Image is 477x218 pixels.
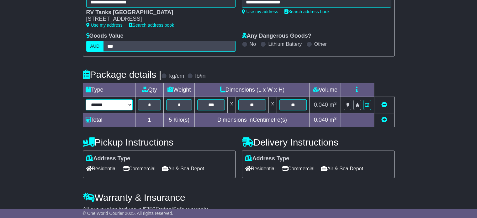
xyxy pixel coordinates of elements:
[242,137,395,147] h4: Delivery Instructions
[330,102,337,108] span: m
[146,206,156,212] span: 250
[245,155,289,162] label: Address Type
[334,101,337,106] sup: 3
[86,164,117,173] span: Residential
[83,137,236,147] h4: Pickup Instructions
[86,23,123,28] a: Use my address
[227,97,236,113] td: x
[86,155,130,162] label: Address Type
[169,117,172,123] span: 5
[314,41,327,47] label: Other
[83,206,395,213] div: All our quotes include a $ FreightSafe warranty.
[164,113,195,127] td: Kilo(s)
[330,117,337,123] span: m
[250,41,256,47] label: No
[314,102,328,108] span: 0.040
[195,83,310,97] td: Dimensions (L x W x H)
[123,164,156,173] span: Commercial
[169,73,184,80] label: kg/cm
[268,41,302,47] label: Lithium Battery
[129,23,174,28] a: Search address book
[86,16,229,23] div: [STREET_ADDRESS]
[83,69,162,80] h4: Package details |
[284,9,330,14] a: Search address book
[245,164,276,173] span: Residential
[135,113,164,127] td: 1
[195,113,310,127] td: Dimensions in Centimetre(s)
[83,192,395,203] h4: Warranty & Insurance
[381,117,387,123] a: Add new item
[195,73,205,80] label: lb/in
[86,9,229,16] div: RV Tanks [GEOGRAPHIC_DATA]
[381,102,387,108] a: Remove this item
[86,41,104,52] label: AUD
[242,9,278,14] a: Use my address
[83,211,173,216] span: © One World Courier 2025. All rights reserved.
[162,164,204,173] span: Air & Sea Depot
[334,116,337,121] sup: 3
[83,113,135,127] td: Total
[83,83,135,97] td: Type
[321,164,363,173] span: Air & Sea Depot
[86,33,124,40] label: Goods Value
[135,83,164,97] td: Qty
[164,83,195,97] td: Weight
[268,97,277,113] td: x
[282,164,315,173] span: Commercial
[242,33,311,40] label: Any Dangerous Goods?
[314,117,328,123] span: 0.040
[310,83,341,97] td: Volume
